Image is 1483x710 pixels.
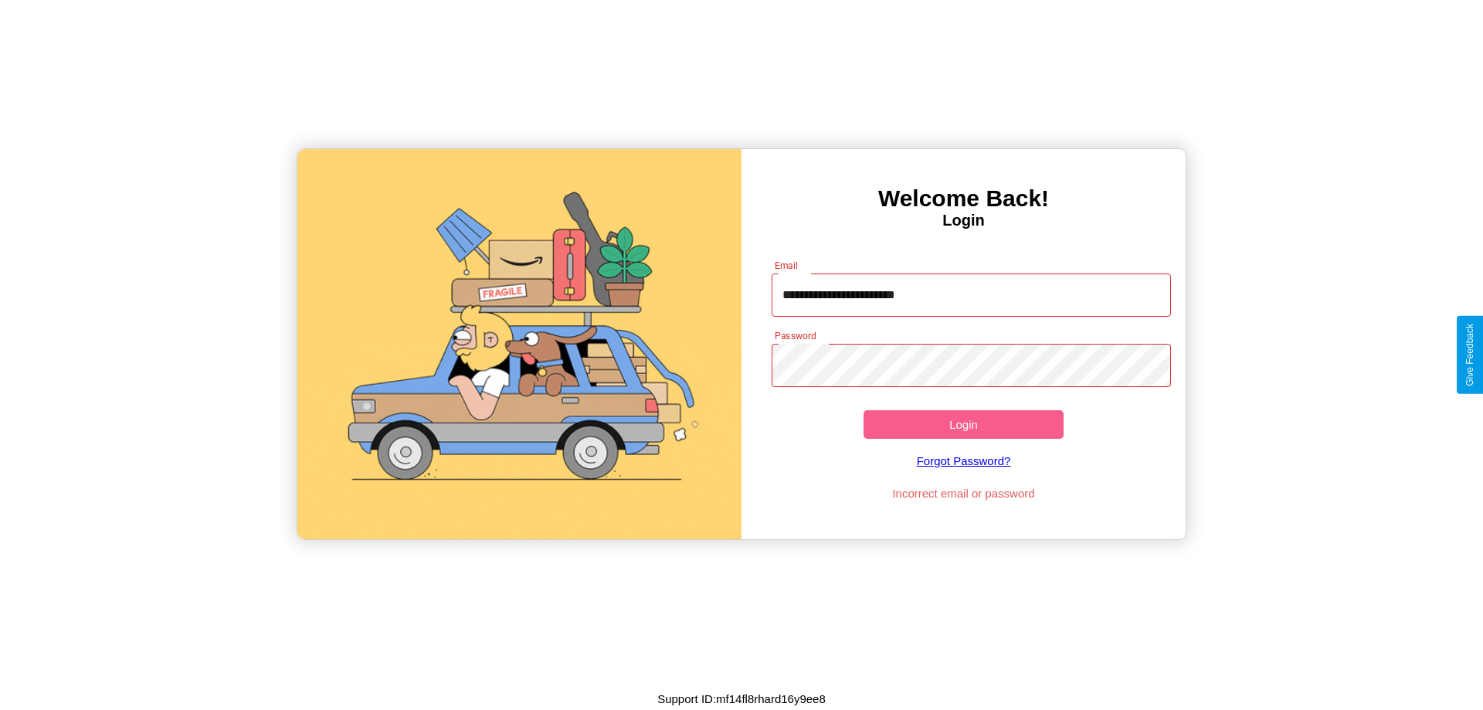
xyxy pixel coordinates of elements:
button: Login [864,410,1064,439]
label: Password [775,329,816,342]
h3: Welcome Back! [741,185,1186,212]
label: Email [775,259,799,272]
img: gif [297,149,741,539]
p: Incorrect email or password [764,483,1164,504]
h4: Login [741,212,1186,229]
p: Support ID: mf14fl8rhard16y9ee8 [657,688,826,709]
div: Give Feedback [1464,324,1475,386]
a: Forgot Password? [764,439,1164,483]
